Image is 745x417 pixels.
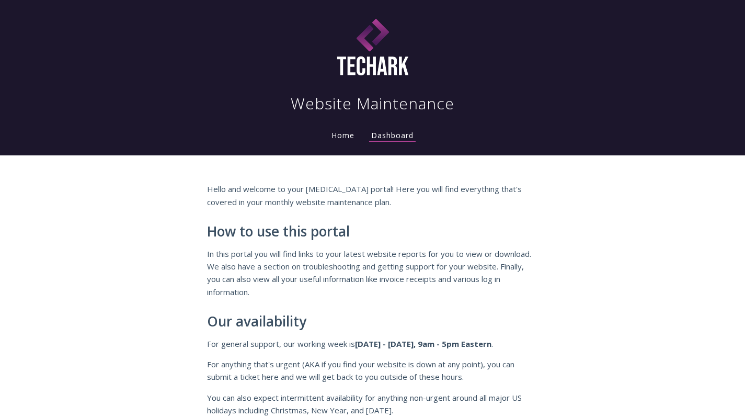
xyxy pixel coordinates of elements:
h2: Our availability [207,314,538,330]
p: In this portal you will find links to your latest website reports for you to view or download. We... [207,247,538,299]
p: Hello and welcome to your [MEDICAL_DATA] portal! Here you will find everything that's covered in ... [207,183,538,208]
strong: [DATE] - [DATE], 9am - 5pm Eastern [355,339,491,349]
h2: How to use this portal [207,224,538,240]
a: Home [329,130,357,140]
p: You can also expect intermittent availability for anything non-urgent around all major US holiday... [207,391,538,417]
a: Dashboard [369,130,416,142]
p: For general support, our working week is . [207,337,538,350]
h1: Website Maintenance [291,93,454,114]
p: For anything that's urgent (AKA if you find your website is down at any point), you can submit a ... [207,358,538,384]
